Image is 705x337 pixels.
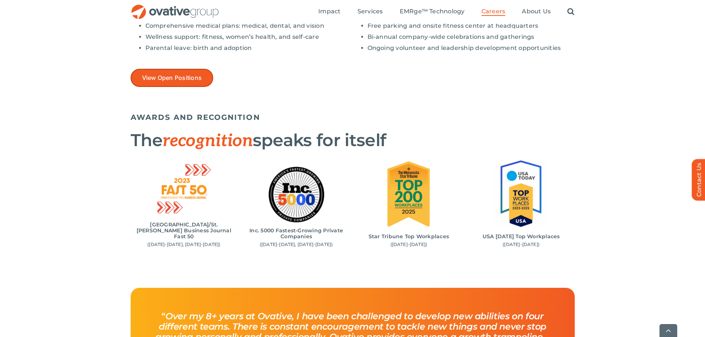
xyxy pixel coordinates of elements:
[245,242,348,247] p: ([DATE]-[DATE], [DATE]-[DATE])
[357,8,383,15] span: Services
[162,131,252,151] span: recognition
[468,159,575,248] div: 4 / 4
[522,8,551,15] span: About Us
[367,33,575,41] li: Bi-annual company-wide celebrations and gatherings
[355,159,462,248] div: 3 / 4
[142,74,202,81] span: View Open Positions
[318,8,340,16] a: Impact
[131,4,219,11] a: OG_Full_horizontal_RGB
[367,44,575,52] li: Ongoing volunteer and leadership development opportunities
[131,69,214,87] a: View Open Positions
[400,8,465,15] span: EMRge™ Technology
[470,242,573,247] p: ([DATE]-[DATE])
[131,131,575,150] h2: The speaks for itself
[567,8,574,16] a: Search
[243,167,350,247] div: 2 / 4
[318,8,340,15] span: Impact
[357,233,460,239] h6: Star Tribune Top Workplaces
[367,22,575,30] li: Free parking and onsite fitness center at headquarters
[132,242,236,247] p: ([DATE]-[DATE], [DATE]-[DATE])
[245,228,348,239] h6: Inc. 5000 Fastest-Growing Private Companies
[132,222,236,239] h6: [GEOGRAPHIC_DATA]/St. [PERSON_NAME] Business Journal Fast 50
[145,33,353,41] li: Wellness support: fitness, women’s health, and self-care
[357,242,460,247] p: ([DATE]-[DATE])
[145,44,353,52] li: Parental leave: birth and adoption
[357,8,383,16] a: Services
[131,113,575,122] h5: AWARDS AND RECOGNITION
[522,8,551,16] a: About Us
[470,233,573,239] h6: USA [DATE] Top Workplaces
[481,8,506,16] a: Careers
[400,8,465,16] a: EMRge™ Technology
[145,22,353,30] li: Comprehensive medical plans: medical, dental, and vision
[481,8,506,15] span: Careers
[131,161,238,247] div: 1 / 4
